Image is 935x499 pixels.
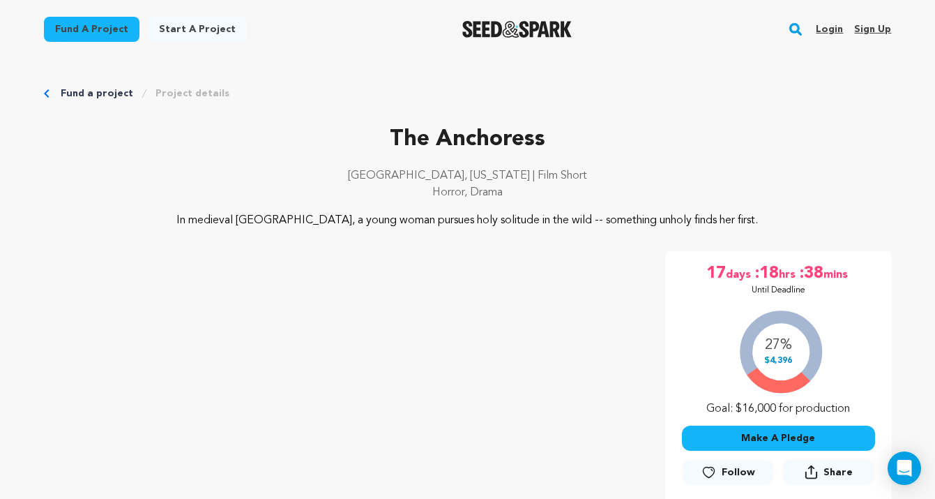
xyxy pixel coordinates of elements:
p: The Anchoress [44,123,892,156]
span: :18 [754,262,779,285]
button: Share [782,459,874,485]
button: Make A Pledge [682,426,875,451]
span: days [726,262,754,285]
span: :38 [798,262,823,285]
a: Project details [155,87,229,100]
div: Open Intercom Messenger [888,452,921,485]
span: hrs [779,262,798,285]
p: Horror, Drama [44,184,892,201]
span: mins [823,262,851,285]
span: Share [782,459,874,491]
img: Seed&Spark Logo Dark Mode [462,21,572,38]
span: 17 [706,262,726,285]
a: Login [816,18,843,40]
a: Fund a project [44,17,139,42]
div: Breadcrumb [44,87,892,100]
a: Fund a project [61,87,133,100]
a: Follow [682,460,774,485]
span: Share [823,466,853,479]
span: Follow [722,466,755,479]
a: Start a project [148,17,247,42]
p: In medieval [GEOGRAPHIC_DATA], a young woman pursues holy solitude in the wild -- something unhol... [128,212,807,229]
p: [GEOGRAPHIC_DATA], [US_STATE] | Film Short [44,167,892,184]
a: Sign up [854,18,891,40]
p: Until Deadline [752,285,805,296]
a: Seed&Spark Homepage [462,21,572,38]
